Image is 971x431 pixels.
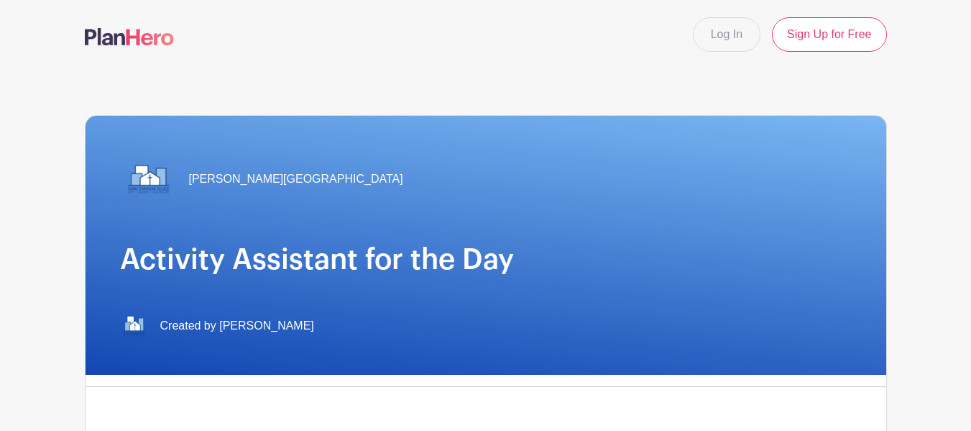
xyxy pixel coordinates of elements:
span: [PERSON_NAME][GEOGRAPHIC_DATA] [189,171,403,188]
span: Created by [PERSON_NAME] [160,317,314,335]
img: sayre-logo-for-planhero%20(1).png [120,150,178,208]
img: Sayre%20Christian%20Village_Stacked%20Logo.png [120,312,149,340]
a: Log In [693,17,760,52]
a: Sign Up for Free [772,17,886,52]
img: logo-507f7623f17ff9eddc593b1ce0a138ce2505c220e1c5a4e2b4648c50719b7d32.svg [85,28,174,45]
h1: Activity Assistant for the Day [120,242,852,277]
